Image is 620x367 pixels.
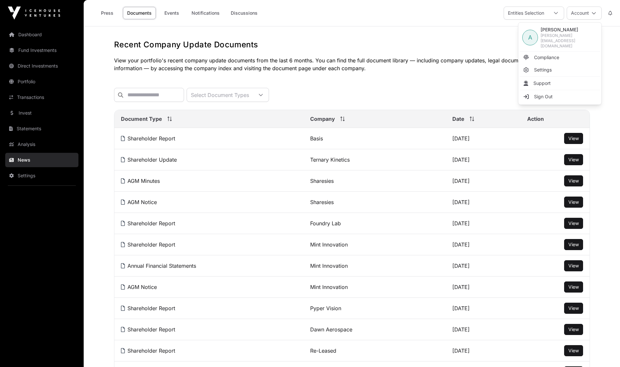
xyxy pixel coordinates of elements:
span: [PERSON_NAME] [541,26,597,33]
a: Shareholder Report [121,326,175,333]
span: Support [533,80,551,87]
td: [DATE] [446,319,521,340]
a: Events [159,7,185,19]
a: Press [94,7,120,19]
a: Direct Investments [5,59,78,73]
a: Basis [310,135,323,142]
a: Invest [5,106,78,120]
a: Sharesies [310,199,334,205]
span: Company [310,115,335,123]
td: [DATE] [446,298,521,319]
span: View [568,136,579,141]
button: View [564,281,583,293]
span: Document Type [121,115,162,123]
span: Sign Out [534,93,553,100]
span: View [568,178,579,183]
a: View [568,199,579,205]
p: View your portfolio's recent company update documents from the last 6 months. You can find the fu... [114,56,590,72]
span: View [568,305,579,311]
a: Discussions [226,7,262,19]
a: Annual Financial Statements [121,263,196,269]
a: Dawn Aerospace [310,326,352,333]
button: View [564,324,583,335]
a: View [568,156,579,163]
td: [DATE] [446,234,521,255]
span: [PERSON_NAME][EMAIL_ADDRESS][DOMAIN_NAME] [541,33,597,49]
button: View [564,345,583,356]
span: View [568,199,579,205]
a: Transactions [5,90,78,104]
a: Analysis [5,137,78,152]
a: Compliance [520,52,600,63]
a: Dashboard [5,27,78,42]
span: View [568,284,579,290]
span: Date [452,115,464,123]
span: Action [527,115,544,123]
a: AGM Notice [121,199,157,205]
h1: Recent Company Update Documents [114,40,590,50]
a: Shareholder Report [121,305,175,311]
a: View [568,305,579,311]
a: Statements [5,121,78,136]
a: Mint Innovation [310,241,348,248]
a: View [568,263,579,269]
li: Sign Out [520,91,600,103]
a: Shareholder Report [121,347,175,354]
a: Sharesies [310,178,334,184]
td: [DATE] [446,128,521,149]
li: Support [520,77,600,89]
a: Shareholder Report [121,241,175,248]
td: [DATE] [446,149,521,170]
span: Compliance [534,54,559,61]
button: View [564,260,583,271]
td: [DATE] [446,340,521,361]
button: View [564,197,583,208]
a: Portfolio [5,74,78,89]
span: View [568,220,579,226]
a: Documents [123,7,156,19]
td: [DATE] [446,213,521,234]
div: Chat Widget [587,336,620,367]
button: View [564,154,583,165]
button: Account [567,7,602,20]
a: View [568,220,579,227]
img: Icehouse Ventures Logo [8,7,60,20]
button: View [564,175,583,186]
a: Fund Investments [5,43,78,57]
a: Pyper Vision [310,305,341,311]
span: Settings [534,67,552,73]
td: [DATE] [446,277,521,298]
a: Mint Innovation [310,284,348,290]
td: [DATE] [446,255,521,277]
a: View [568,347,579,354]
a: AGM Minutes [121,178,160,184]
a: View [568,241,579,248]
a: Ternary Kinetics [310,156,350,163]
button: View [564,239,583,250]
a: Shareholder Update [121,156,177,163]
button: View [564,303,583,314]
button: View [564,218,583,229]
span: View [568,157,579,162]
div: Select Document Types [187,88,253,102]
a: View [568,326,579,333]
td: [DATE] [446,170,521,192]
a: Mint Innovation [310,263,348,269]
td: [DATE] [446,192,521,213]
span: A [528,33,532,42]
a: Shareholder Report [121,135,175,142]
a: Settings [520,64,600,76]
span: View [568,242,579,247]
a: Notifications [187,7,224,19]
a: Settings [5,168,78,183]
a: AGM Notice [121,284,157,290]
a: View [568,135,579,142]
button: View [564,133,583,144]
a: Foundry Lab [310,220,341,227]
a: Re-Leased [310,347,336,354]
